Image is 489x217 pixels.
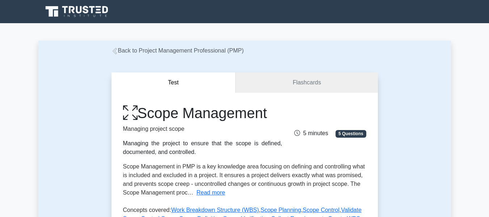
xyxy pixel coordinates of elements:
p: Managing project scope [123,125,282,133]
div: Managing the project to ensure that the scope is defined, documented, and controlled. [123,139,282,157]
a: Scope Planning [261,207,301,213]
span: 5 Questions [336,130,366,137]
a: Back to Project Management Professional (PMP) [111,47,244,54]
span: Scope Management in PMP is a key knowledge area focusing on defining and controlling what is incl... [123,163,365,196]
h1: Scope Management [123,104,282,122]
button: Read more [197,188,225,197]
a: Scope Control [303,207,339,213]
a: Flashcards [236,72,378,93]
button: Test [111,72,236,93]
span: 5 minutes [294,130,328,136]
a: Work Breakdown Structure (WBS) [171,207,259,213]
